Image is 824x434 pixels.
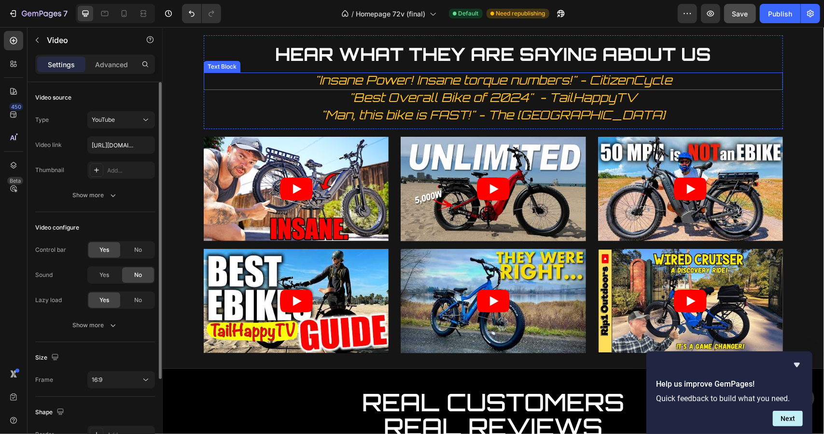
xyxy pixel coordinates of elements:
[87,371,155,389] button: 16:9
[35,166,64,174] div: Thumbnail
[92,376,102,383] span: 16:9
[35,296,62,304] div: Lazy load
[9,103,23,111] div: 450
[117,150,150,174] button: Play
[7,177,23,185] div: Beta
[773,411,803,426] button: Next question
[99,271,109,279] span: Yes
[35,376,53,384] div: Frame
[760,4,800,23] button: Publish
[159,80,503,95] span: "Man, this bike is FAST!" - The [GEOGRAPHIC_DATA]
[200,360,462,390] span: real customers
[314,262,347,286] button: Play
[35,271,53,279] div: Sound
[95,59,128,70] p: Advanced
[222,384,440,415] span: real reviews
[35,246,66,254] div: Control bar
[163,27,824,434] iframe: Design area
[35,187,155,204] button: Show more
[791,359,803,371] button: Hide survey
[92,116,115,123] span: YouTube
[134,296,142,304] span: No
[314,150,347,174] button: Play
[496,9,545,18] span: Need republishing
[356,9,426,19] span: Homepage 72v (final)
[4,4,72,23] button: 7
[99,296,109,304] span: Yes
[35,223,79,232] div: Video configure
[134,271,142,279] span: No
[732,10,748,18] span: Save
[107,166,153,175] div: Add...
[35,351,61,364] div: Size
[35,406,66,419] div: Shape
[87,111,155,129] button: YouTube
[48,59,75,70] p: Settings
[73,320,118,330] div: Show more
[35,93,71,102] div: Video source
[656,394,803,403] p: Quick feedback to build what you need.
[35,317,155,334] button: Show more
[768,9,792,19] div: Publish
[99,246,109,254] span: Yes
[73,190,118,200] div: Show more
[87,136,155,154] input: Insert video url here
[511,262,544,286] button: Play
[134,246,142,254] span: No
[352,9,354,19] span: /
[511,150,544,174] button: Play
[724,4,756,23] button: Save
[35,116,49,124] div: Type
[117,262,150,286] button: Play
[656,359,803,426] div: Help us improve GemPages!
[656,378,803,390] h2: Help us improve GemPages!
[47,34,129,46] p: Video
[35,141,62,149] div: Video link
[63,8,68,19] p: 7
[459,9,479,18] span: Default
[187,63,475,78] span: "Best Overall Bike of 2024" - TailHappyTV
[182,4,221,23] div: Undo/Redo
